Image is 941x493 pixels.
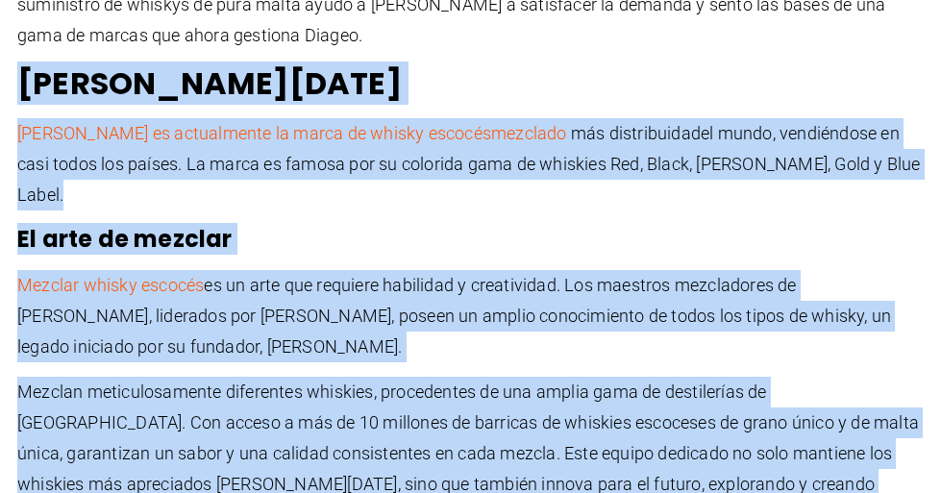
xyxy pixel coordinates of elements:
font: más distribuida [571,123,691,143]
a: [PERSON_NAME] es actualmente la marca de whisky escocés [17,123,491,143]
font: es un arte que requiere habilidad y creatividad. Los maestros mezcladores de [PERSON_NAME], lider... [17,275,891,357]
a: Mezclar whisky escocés [17,275,204,295]
font: [PERSON_NAME][DATE] [17,62,402,105]
a: mezclado [491,123,567,143]
font: del mundo, vendiéndose en casi todos los países. La marca es famosa por su colorida gama de whisk... [17,123,921,205]
font: El arte de mezclar [17,223,233,255]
